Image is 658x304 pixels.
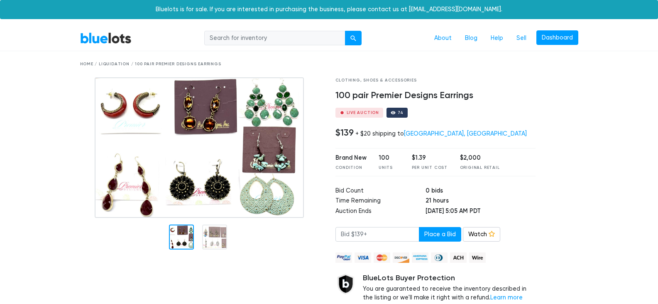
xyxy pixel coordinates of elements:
[363,274,536,283] h5: BlueLots Buyer Protection
[412,252,428,263] img: american_express-ae2a9f97a040b4b41f6397f7637041a5861d5f99d0716c09922aba4e24c8547d.png
[431,252,448,263] img: diners_club-c48f30131b33b1bb0e5d0e2dbd43a8bea4cb12cb2961413e2f4250e06c020426.png
[490,294,523,301] a: Learn more
[335,196,426,207] td: Time Remaining
[426,207,536,217] td: [DATE] 5:05 AM PDT
[347,111,379,115] div: Live Auction
[363,274,536,302] div: You are guaranteed to receive the inventory described in the listing or we'll make it right with ...
[412,153,448,163] div: $1.39
[484,30,510,46] a: Help
[536,30,578,45] a: Dashboard
[80,32,132,44] a: BlueLots
[393,252,409,263] img: discover-82be18ecfda2d062aad2762c1ca80e2d36a4073d45c9e0ffae68cd515fbd3d32.png
[460,165,500,171] div: Original Retail
[379,153,399,163] div: 100
[335,127,354,138] h4: $139
[426,186,536,197] td: 0 bids
[379,165,399,171] div: Units
[335,186,426,197] td: Bid Count
[335,227,419,242] input: Bid $139+
[458,30,484,46] a: Blog
[398,111,404,115] div: 74
[404,130,527,137] a: [GEOGRAPHIC_DATA], [GEOGRAPHIC_DATA]
[355,252,371,263] img: visa-79caf175f036a155110d1892330093d4c38f53c55c9ec9e2c3a54a56571784bb.png
[335,77,536,84] div: Clothing, Shoes & Accessories
[374,252,390,263] img: mastercard-42073d1d8d11d6635de4c079ffdb20a4f30a903dc55d1612383a1b395dd17f39.png
[355,130,527,137] div: + $20 shipping to
[335,165,367,171] div: Condition
[460,153,500,163] div: $2,000
[463,227,500,242] a: Watch
[412,165,448,171] div: Per Unit Cost
[335,153,367,163] div: Brand New
[335,252,352,263] img: paypal_credit-80455e56f6e1299e8d57f40c0dcee7b8cd4ae79b9eccbfc37e2480457ba36de9.png
[204,31,345,46] input: Search for inventory
[450,252,467,263] img: ach-b7992fed28a4f97f893c574229be66187b9afb3f1a8d16a4691d3d3140a8ab00.png
[428,30,458,46] a: About
[335,207,426,217] td: Auction Ends
[335,274,356,294] img: buyer_protection_shield-3b65640a83011c7d3ede35a8e5a80bfdfaa6a97447f0071c1475b91a4b0b3d01.png
[469,252,486,263] img: wire-908396882fe19aaaffefbd8e17b12f2f29708bd78693273c0e28e3a24408487f.png
[510,30,533,46] a: Sell
[95,77,304,218] img: b90ca246-8f58-47b8-adc5-b5167ae639b3-1746326251.png
[80,61,578,67] div: Home / Liquidation / 100 pair Premier Designs Earrings
[335,90,536,101] h4: 100 pair Premier Designs Earrings
[419,227,461,242] button: Place a Bid
[426,196,536,207] td: 21 hours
